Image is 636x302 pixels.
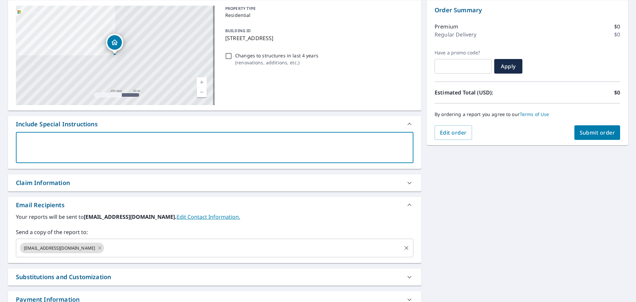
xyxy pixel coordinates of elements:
div: Claim Information [16,178,70,187]
p: $0 [614,30,620,38]
a: Current Level 17, Zoom Out [197,87,207,97]
label: Have a promo code? [435,50,492,56]
p: Residential [225,12,411,19]
div: Email Recipients [8,197,421,213]
span: [EMAIL_ADDRESS][DOMAIN_NAME] [20,245,99,251]
div: [EMAIL_ADDRESS][DOMAIN_NAME] [20,243,104,253]
button: Edit order [435,125,472,140]
p: [STREET_ADDRESS] [225,34,411,42]
button: Clear [402,243,411,253]
b: [EMAIL_ADDRESS][DOMAIN_NAME]. [84,213,177,220]
div: Claim Information [8,174,421,191]
p: Changes to structures in last 4 years [235,52,318,59]
a: Terms of Use [520,111,549,117]
div: Dropped pin, building 1, Residential property, 1231 Bohmen Ave Pueblo, CO 81006 [106,34,123,54]
div: Email Recipients [16,201,65,210]
a: EditContactInfo [177,213,240,220]
p: By ordering a report you agree to our [435,111,620,117]
span: Submit order [580,129,615,136]
button: Apply [494,59,522,74]
p: Estimated Total (USD): [435,89,527,96]
p: $0 [614,23,620,30]
p: ( renovations, additions, etc. ) [235,59,318,66]
p: Regular Delivery [435,30,476,38]
label: Send a copy of the report to: [16,228,413,236]
p: PROPERTY TYPE [225,6,411,12]
div: Substitutions and Customization [16,272,111,281]
p: BUILDING ID [225,28,251,33]
span: Apply [500,63,517,70]
p: $0 [614,89,620,96]
a: Current Level 17, Zoom In [197,77,207,87]
p: Premium [435,23,458,30]
div: Include Special Instructions [16,120,98,129]
div: Substitutions and Customization [8,269,421,285]
p: Order Summary [435,6,620,15]
span: Edit order [440,129,467,136]
div: Include Special Instructions [8,116,421,132]
label: Your reports will be sent to [16,213,413,221]
button: Submit order [574,125,620,140]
